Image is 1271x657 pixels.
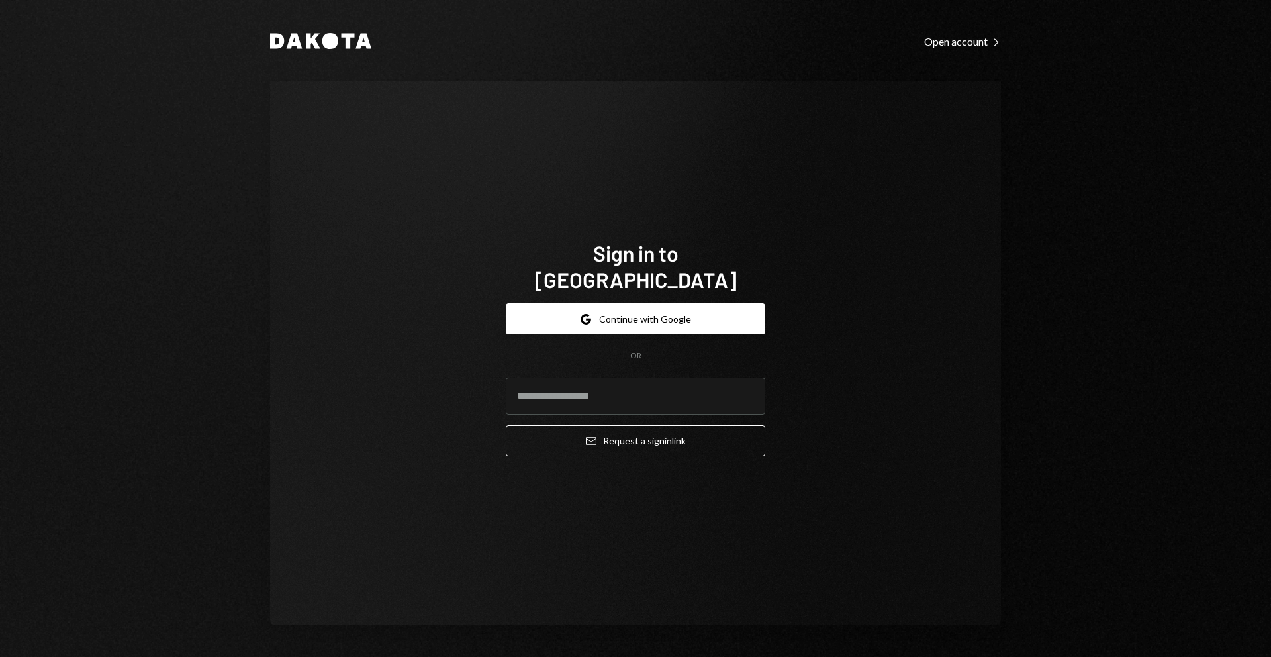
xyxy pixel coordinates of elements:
h1: Sign in to [GEOGRAPHIC_DATA] [506,240,765,293]
div: Open account [924,35,1001,48]
button: Continue with Google [506,303,765,334]
button: Request a signinlink [506,425,765,456]
div: OR [630,350,641,362]
a: Open account [924,34,1001,48]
